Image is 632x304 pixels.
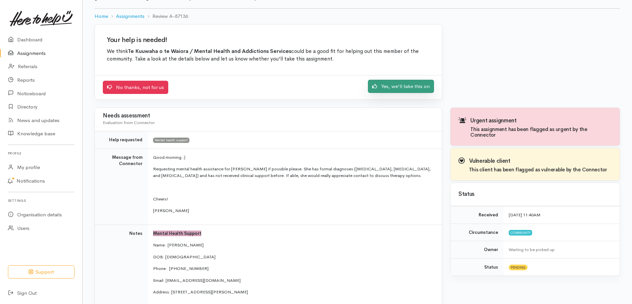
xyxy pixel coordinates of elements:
[107,36,430,44] h2: Your help is needed!
[509,212,540,218] time: [DATE] 11:40AM
[509,230,532,235] span: Community
[153,196,434,202] p: Cheers!
[95,13,108,20] a: Home
[128,48,291,55] b: Te Kuuwaha o te Waiora / Mental Health and Addictions Services
[153,242,434,248] p: Name: [PERSON_NAME]
[144,13,188,20] li: Review A-87136
[8,149,74,158] h6: Profile
[451,241,503,259] td: Owner
[470,118,612,124] h3: Urgent assignment
[8,196,74,205] h6: Settings
[458,191,612,197] h3: Status
[153,207,434,214] p: [PERSON_NAME]
[451,258,503,276] td: Status
[153,166,434,179] p: Requesting mental health assistance for [PERSON_NAME] if possible please. She has formal diagnose...
[451,206,503,224] td: Received
[469,158,607,164] h3: Vulnerable client
[107,48,430,63] p: We think could be a good fit for helping out this member of the community. Take a look at the det...
[509,246,612,253] div: Waiting to be picked up
[153,289,434,295] p: Address: [STREET_ADDRESS][PERSON_NAME]
[8,265,74,279] button: Support
[95,149,148,225] td: Message from Connector
[153,265,434,272] p: Phone: [PHONE_NUMBER]
[103,113,434,119] h3: Needs assessment
[368,80,434,93] a: Yes, we'll take this on
[103,120,155,125] span: Evaluation from Connector
[470,127,612,138] h4: This assignment has been flagged as urgent by the Connector
[103,81,168,94] a: No thanks, not for us
[116,13,144,20] a: Assignments
[95,9,620,24] nav: breadcrumb
[451,224,503,241] td: Circumstance
[153,277,434,284] p: Email: [EMAIL_ADDRESS][DOMAIN_NAME]
[153,254,434,260] p: DOB: [DEMOGRAPHIC_DATA]
[95,131,148,149] td: Help requested
[153,138,189,143] span: Mental health support
[509,265,528,270] span: Pending
[153,231,201,236] span: Mental Health Support
[469,167,607,173] h4: This client has been flagged as vulnerable by the Connector
[153,154,434,161] p: Good morning :)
